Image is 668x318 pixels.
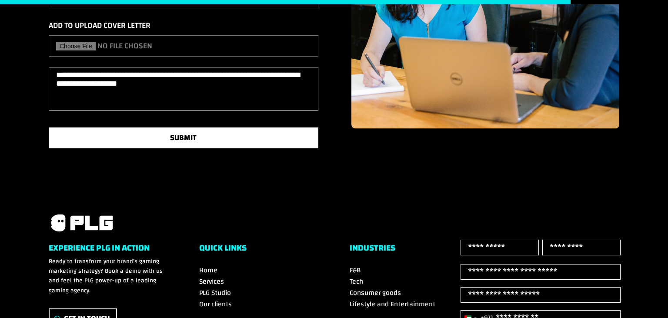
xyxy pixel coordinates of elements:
[350,244,469,257] h6: Industries
[625,276,668,318] iframe: Chat Widget
[49,213,114,233] img: PLG logo
[199,286,231,299] a: PLG Studio
[199,244,318,257] h6: Quick Links
[199,298,232,311] a: Our clients
[49,257,168,296] p: Ready to transform your brand’s gaming marketing strategy? Book a demo with us and feel the PLG p...
[350,275,363,288] a: Tech
[49,20,150,31] label: Add to upload cover letter
[350,264,361,277] a: F&B
[49,127,318,149] button: SUBMIT
[350,286,401,299] a: Consumer goods
[49,244,168,257] h6: Experience PLG in Action
[350,298,435,311] a: Lifestyle and Entertainment
[49,213,114,233] a: PLG
[199,264,217,277] a: Home
[199,275,224,288] a: Services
